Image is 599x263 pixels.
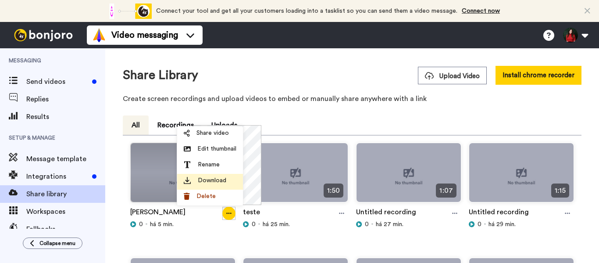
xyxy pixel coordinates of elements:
div: há 5 min. [130,220,235,229]
button: All [123,115,149,135]
img: no-thumbnail.jpg [357,143,461,209]
button: Uploads [203,115,246,135]
span: Replies [26,94,105,104]
button: Recordings [149,115,203,135]
span: Integrations [26,171,89,182]
span: Connect your tool and get all your customers loading into a tasklist so you can send them a video... [156,8,457,14]
p: Create screen recordings and upload videos to embed or manually share anywhere with a link [123,94,581,104]
span: 0 [478,220,481,229]
a: Connect now [462,8,500,14]
span: Download [198,176,226,185]
span: Delete [196,192,216,201]
span: Edit thumbnail [197,144,236,153]
a: Untitled recording [469,207,529,220]
button: Upload Video [418,67,487,84]
button: Collapse menu [23,238,82,249]
span: Send videos [26,76,89,87]
div: animation [103,4,152,19]
div: há 27 min. [356,220,461,229]
a: Untitled recording [356,207,416,220]
a: teste [243,207,260,220]
img: vm-color.svg [92,28,106,42]
span: Workspaces [26,206,105,217]
span: 0 [252,220,256,229]
span: Share video [196,129,229,137]
span: Share library [26,189,105,199]
h1: Share Library [123,68,198,82]
span: Upload Video [425,72,480,81]
div: há 29 min. [469,220,574,229]
span: 0 [365,220,369,229]
span: 1:15 [551,184,569,198]
img: no-thumbnail.jpg [469,143,574,209]
span: 1:07 [436,184,456,198]
span: Video messaging [111,29,178,41]
button: Install chrome recorder [496,66,581,85]
img: no-thumbnail.jpg [243,143,348,209]
span: Message template [26,154,105,164]
span: Rename [198,160,220,169]
span: 0 [139,220,143,229]
img: bj-logo-header-white.svg [11,29,76,41]
span: Collapse menu [39,240,75,247]
a: [PERSON_NAME] [130,207,185,220]
span: 1:50 [324,184,343,198]
span: Results [26,112,105,122]
span: Fallbacks [26,224,105,234]
img: no-thumbnail.jpg [131,143,235,209]
div: há 25 min. [243,220,348,229]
